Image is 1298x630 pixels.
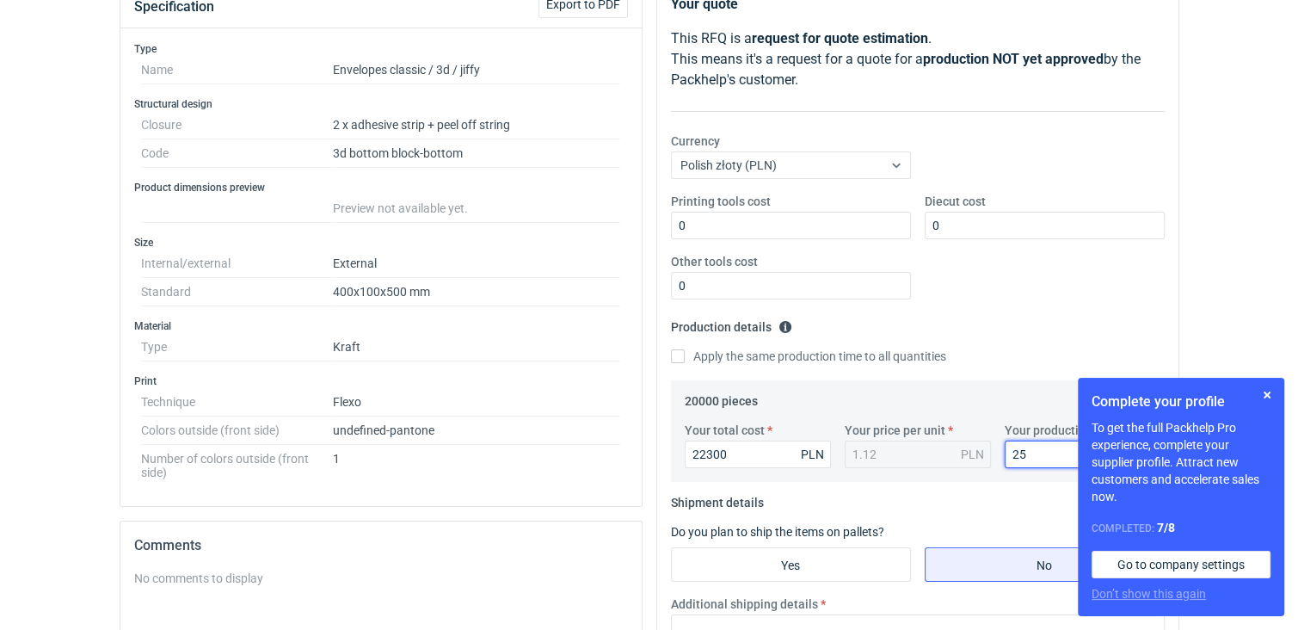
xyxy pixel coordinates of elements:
[141,111,333,139] dt: Closure
[134,181,628,195] h3: Product dimensions preview
[134,236,628,250] h3: Size
[925,547,1165,582] label: No
[134,535,628,556] h2: Comments
[752,30,928,46] strong: request for quote estimation
[333,445,621,479] dd: 1
[134,374,628,388] h3: Print
[1157,521,1175,534] strong: 7 / 8
[685,422,765,439] label: Your total cost
[141,417,333,445] dt: Colors outside (front side)
[141,56,333,84] dt: Name
[141,388,333,417] dt: Technique
[671,489,764,510] legend: Shipment details
[671,547,911,582] label: Yes
[1257,385,1277,405] button: Skip for now
[671,272,911,300] input: 0
[333,388,621,417] dd: Flexo
[333,417,621,445] dd: undefined-pantone
[1092,551,1270,578] a: Go to company settings
[1005,441,1151,468] input: 0
[333,139,621,168] dd: 3d bottom block-bottom
[134,570,628,587] div: No comments to display
[925,212,1165,239] input: 0
[333,278,621,306] dd: 400x100x500 mm
[333,111,621,139] dd: 2 x adhesive strip + peel off string
[134,319,628,333] h3: Material
[801,446,824,463] div: PLN
[134,42,628,56] h3: Type
[845,422,945,439] label: Your price per unit
[671,525,884,539] label: Do you plan to ship the items on pallets?
[671,348,946,365] label: Apply the same production time to all quantities
[925,193,986,210] label: Diecut cost
[685,387,758,408] legend: 20000 pieces
[1092,585,1206,602] button: Don’t show this again
[680,158,777,172] span: Polish złoty (PLN)
[671,193,771,210] label: Printing tools cost
[961,446,984,463] div: PLN
[923,51,1104,67] strong: production NOT yet approved
[671,253,758,270] label: Other tools cost
[1092,392,1270,412] h1: Complete your profile
[1092,419,1270,505] p: To get the full Packhelp Pro experience, complete your supplier profile. Attract new customers an...
[141,278,333,306] dt: Standard
[333,201,468,215] span: Preview not available yet.
[333,56,621,84] dd: Envelopes classic / 3d / jiffy
[671,212,911,239] input: 0
[1092,519,1270,537] div: Completed:
[141,139,333,168] dt: Code
[141,250,333,278] dt: Internal/external
[134,97,628,111] h3: Structural design
[671,133,720,150] label: Currency
[671,596,818,613] label: Additional shipping details
[333,333,621,361] dd: Kraft
[671,28,1165,90] p: This RFQ is a . This means it's a request for a quote for a by the Packhelp's customer.
[671,313,792,334] legend: Production details
[1005,422,1120,439] label: Your production time
[141,445,333,479] dt: Number of colors outside (front side)
[141,333,333,361] dt: Type
[685,441,831,468] input: 0
[333,250,621,278] dd: External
